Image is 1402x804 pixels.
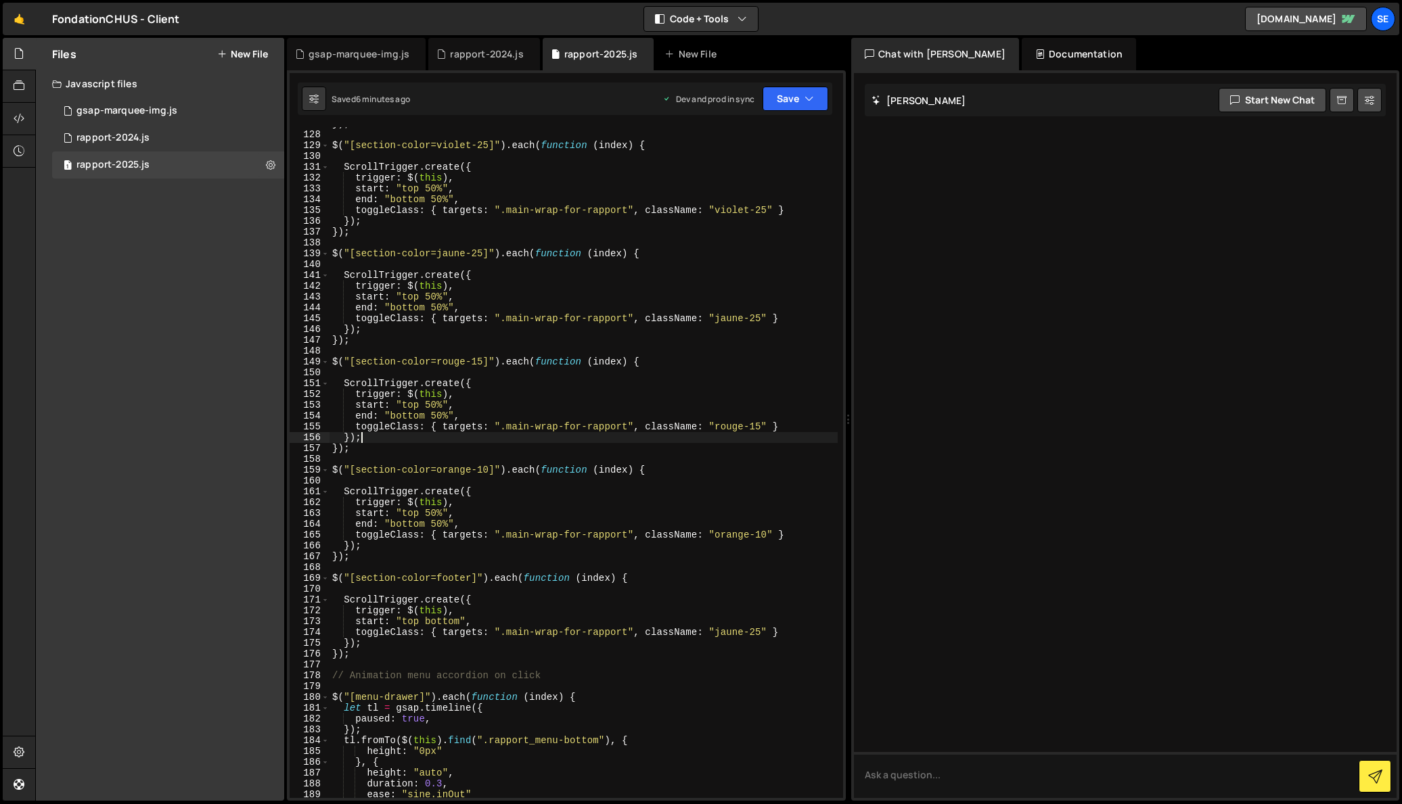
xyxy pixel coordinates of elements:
button: New File [217,49,268,60]
div: 174 [290,627,330,638]
div: 9197/19789.js [52,124,284,151]
div: 130 [290,151,330,162]
div: 133 [290,183,330,194]
div: 148 [290,346,330,356]
div: 129 [290,140,330,151]
button: Start new chat [1219,88,1326,112]
div: 158 [290,454,330,465]
div: 186 [290,757,330,767]
div: 137 [290,227,330,237]
div: 168 [290,562,330,573]
div: 128 [290,129,330,140]
div: Javascript files [36,70,284,97]
div: Documentation [1022,38,1136,70]
div: 163 [290,508,330,519]
div: 155 [290,421,330,432]
div: Dev and prod in sync [662,93,754,105]
h2: [PERSON_NAME] [872,94,966,107]
div: 178 [290,670,330,681]
div: 180 [290,692,330,703]
div: FondationCHUS - Client [52,11,180,27]
div: 187 [290,767,330,778]
div: 142 [290,281,330,291]
div: 139 [290,248,330,259]
a: Se [1371,7,1395,31]
div: 145 [290,313,330,324]
div: 166 [290,540,330,551]
a: [DOMAIN_NAME] [1245,7,1367,31]
div: 150 [290,367,330,378]
div: 9197/42513.js [52,151,284,179]
div: 9197/37632.js [52,97,284,124]
div: 151 [290,378,330,389]
div: rapport-2025.js [76,159,150,171]
div: gsap-marquee-img.js [309,47,409,61]
div: Saved [332,93,410,105]
div: 138 [290,237,330,248]
div: 149 [290,356,330,367]
div: 188 [290,778,330,789]
div: 154 [290,410,330,421]
div: 189 [290,789,330,800]
div: 173 [290,616,330,627]
div: 143 [290,291,330,302]
div: 181 [290,703,330,713]
div: rapport-2024.js [76,132,150,144]
div: 161 [290,486,330,497]
button: Save [763,87,828,111]
div: gsap-marquee-img.js [76,105,177,117]
div: 135 [290,205,330,216]
div: 147 [290,335,330,346]
div: 156 [290,432,330,443]
div: 171 [290,594,330,605]
div: rapport-2025.js [564,47,637,61]
div: 159 [290,465,330,475]
div: 134 [290,194,330,205]
div: 6 minutes ago [356,93,410,105]
div: 182 [290,713,330,724]
div: 162 [290,497,330,508]
div: 177 [290,659,330,670]
span: 1 [64,161,72,172]
div: 169 [290,573,330,584]
div: 165 [290,529,330,540]
div: 157 [290,443,330,454]
h2: Files [52,47,76,62]
div: 172 [290,605,330,616]
div: 146 [290,324,330,335]
div: 152 [290,389,330,400]
div: 167 [290,551,330,562]
div: 140 [290,259,330,270]
div: 132 [290,172,330,183]
div: 175 [290,638,330,648]
button: Code + Tools [644,7,758,31]
div: 179 [290,681,330,692]
div: 144 [290,302,330,313]
div: 176 [290,648,330,659]
div: 131 [290,162,330,172]
div: 160 [290,475,330,486]
div: 183 [290,724,330,735]
div: 184 [290,735,330,746]
div: 136 [290,216,330,227]
div: 153 [290,400,330,410]
a: 🤙 [3,3,36,35]
div: 170 [290,584,330,594]
div: rapport-2024.js [450,47,523,61]
div: Chat with [PERSON_NAME] [851,38,1019,70]
div: 141 [290,270,330,281]
div: 185 [290,746,330,757]
div: New File [664,47,721,61]
div: 164 [290,519,330,529]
